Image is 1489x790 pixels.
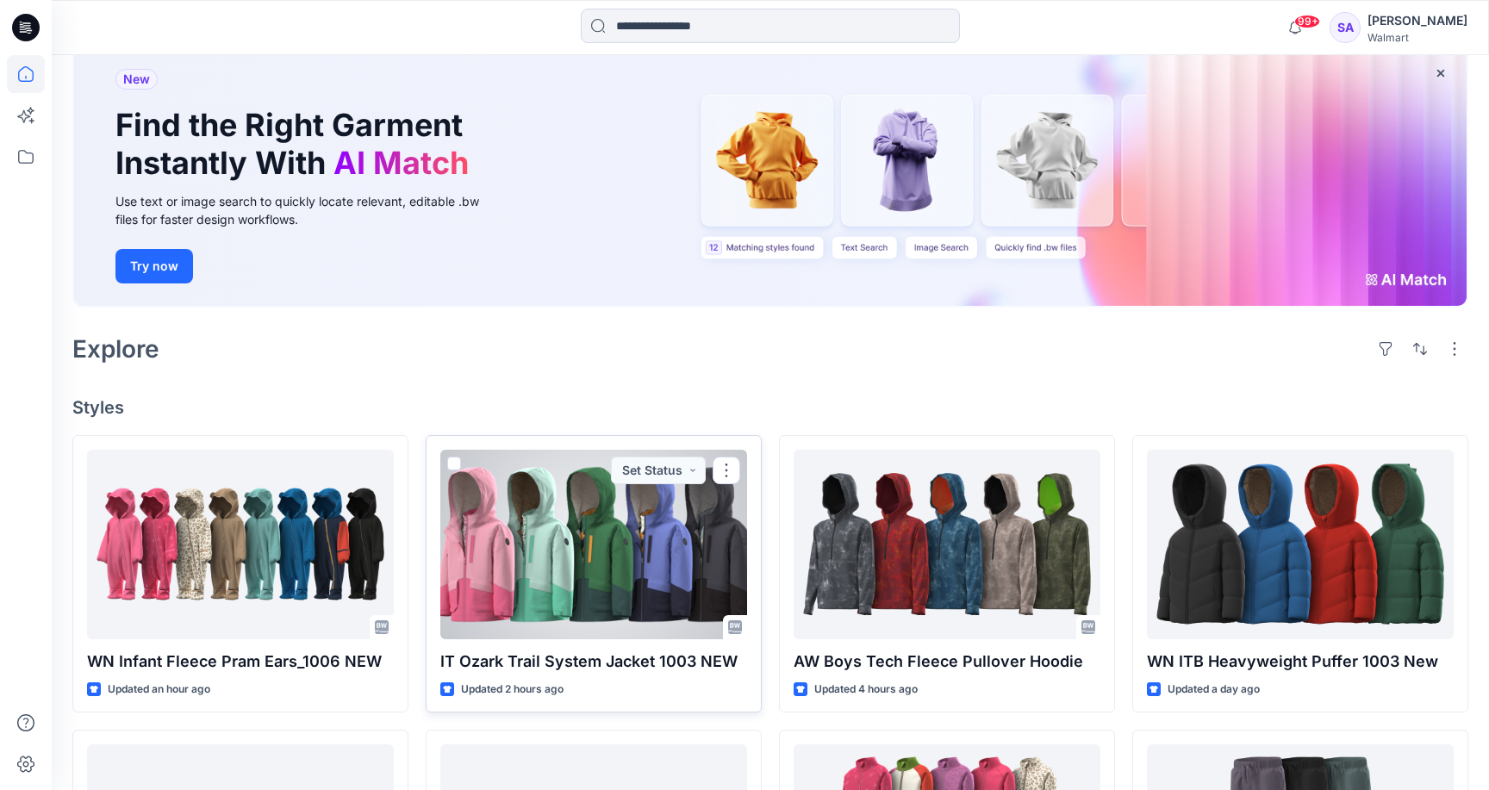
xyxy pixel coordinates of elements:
[794,650,1100,674] p: AW Boys Tech Fleece Pullover Hoodie
[108,681,210,699] p: Updated an hour ago
[440,450,747,639] a: IT Ozark Trail System Jacket 1003 NEW
[1147,450,1454,639] a: WN ITB Heavyweight Puffer 1003 New
[87,650,394,674] p: WN Infant Fleece Pram Ears_1006 NEW
[1147,650,1454,674] p: WN ITB Heavyweight Puffer 1003 New
[1330,12,1361,43] div: SA
[440,650,747,674] p: IT Ozark Trail System Jacket 1003 NEW
[1368,31,1467,44] div: Walmart
[1294,15,1320,28] span: 99+
[794,450,1100,639] a: AW Boys Tech Fleece Pullover Hoodie
[814,681,918,699] p: Updated 4 hours ago
[115,249,193,283] button: Try now
[115,192,503,228] div: Use text or image search to quickly locate relevant, editable .bw files for faster design workflows.
[115,107,477,181] h1: Find the Right Garment Instantly With
[1368,10,1467,31] div: [PERSON_NAME]
[87,450,394,639] a: WN Infant Fleece Pram Ears_1006 NEW
[1168,681,1260,699] p: Updated a day ago
[72,397,1468,418] h4: Styles
[333,144,469,182] span: AI Match
[461,681,564,699] p: Updated 2 hours ago
[123,69,150,90] span: New
[72,335,159,363] h2: Explore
